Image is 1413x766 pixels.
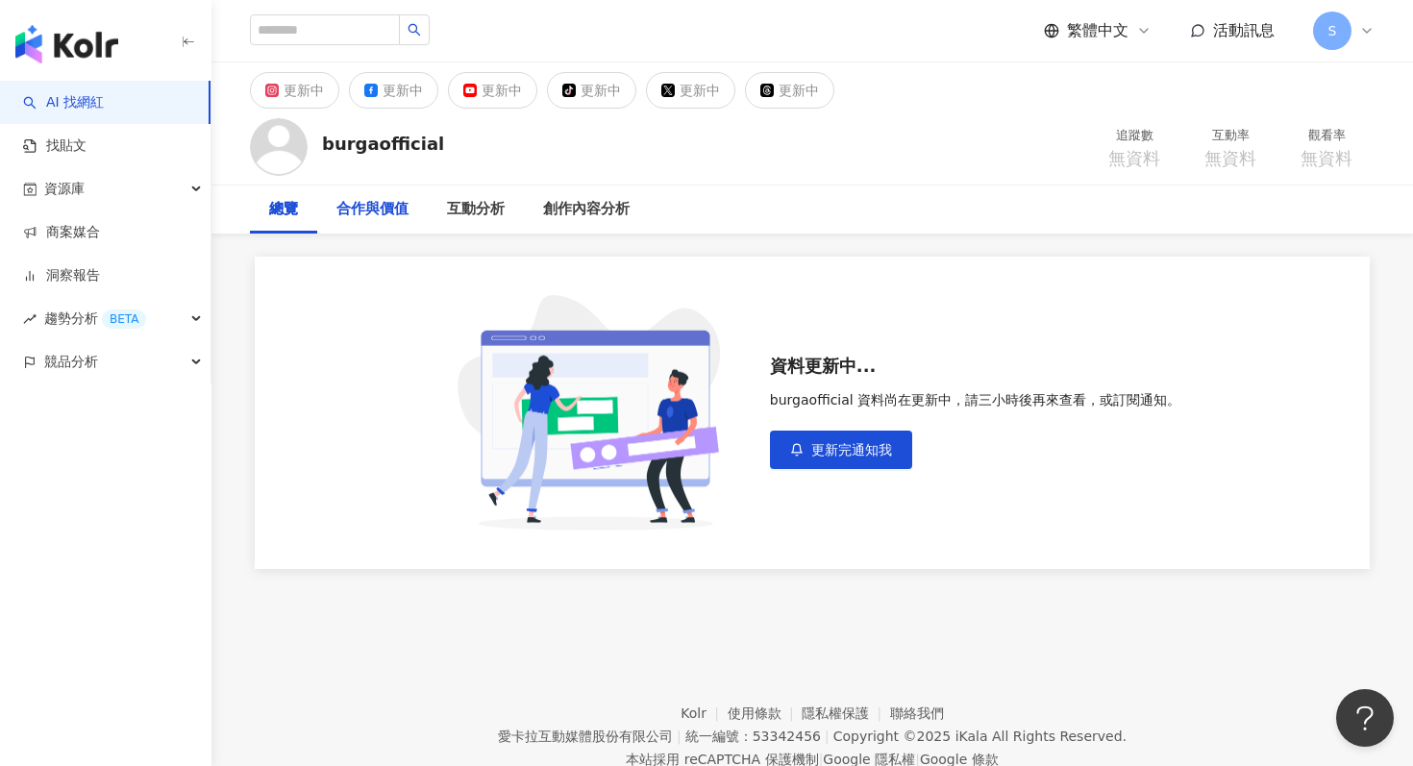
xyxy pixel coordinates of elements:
span: 競品分析 [44,340,98,383]
img: subscribe cta [444,295,747,531]
div: 愛卡拉互動媒體股份有限公司 [498,729,673,744]
div: 更新中 [383,77,423,104]
div: 更新中 [284,77,324,104]
img: KOL Avatar [250,118,308,176]
div: 創作內容分析 [543,198,630,221]
button: 更新中 [250,72,339,109]
a: 找貼文 [23,136,87,156]
div: 更新中 [779,77,819,104]
span: rise [23,312,37,326]
div: BETA [102,309,146,329]
a: Kolr [681,705,727,721]
span: 繁體中文 [1067,20,1128,41]
button: 更新中 [547,72,636,109]
a: 洞察報告 [23,266,100,285]
div: 互動率 [1194,126,1267,145]
a: 隱私權保護 [802,705,890,721]
span: search [408,23,421,37]
button: 更新中 [745,72,834,109]
button: 更新中 [448,72,537,109]
a: searchAI 找網紅 [23,93,104,112]
button: 更新中 [646,72,735,109]
button: 更新完通知我 [770,431,912,469]
span: 無資料 [1301,149,1352,168]
button: 更新中 [349,72,438,109]
span: 資源庫 [44,167,85,210]
div: 互動分析 [447,198,505,221]
iframe: Help Scout Beacon - Open [1336,689,1394,747]
div: 合作與價值 [336,198,409,221]
span: 活動訊息 [1213,21,1275,39]
div: 更新中 [680,77,720,104]
div: 資料更新中... [770,357,1180,377]
div: 總覽 [269,198,298,221]
span: | [825,729,830,744]
a: 商案媒合 [23,223,100,242]
div: burgaofficial 資料尚在更新中，請三小時後再來查看，或訂閱通知。 [770,392,1180,408]
a: iKala [955,729,988,744]
span: 無資料 [1108,149,1160,168]
div: Copyright © 2025 All Rights Reserved. [833,729,1127,744]
span: S [1328,20,1337,41]
span: | [677,729,682,744]
a: 聯絡我們 [890,705,944,721]
div: 更新中 [482,77,522,104]
span: 更新完通知我 [811,442,892,457]
div: 統一編號：53342456 [685,729,821,744]
img: logo [15,25,118,63]
span: 趨勢分析 [44,297,146,340]
span: 無資料 [1204,149,1256,168]
a: 使用條款 [728,705,803,721]
div: 追蹤數 [1098,126,1171,145]
div: burgaofficial [322,132,444,156]
div: 更新中 [581,77,621,104]
div: 觀看率 [1290,126,1363,145]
